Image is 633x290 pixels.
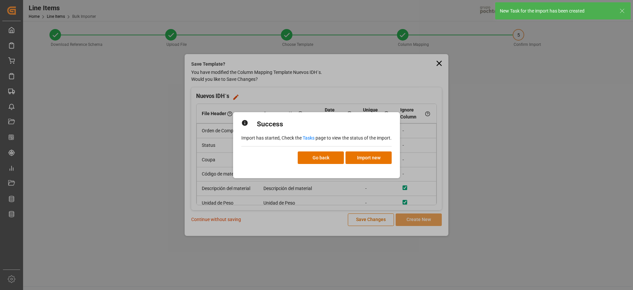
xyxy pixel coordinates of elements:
div: New Task for the import has been created [500,8,613,15]
button: Go back [298,151,344,164]
p: Import has started, Check the page to view the status of the import. [241,135,392,142]
a: Tasks [303,135,315,141]
h2: Success [257,119,283,130]
button: Import new [346,151,392,164]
